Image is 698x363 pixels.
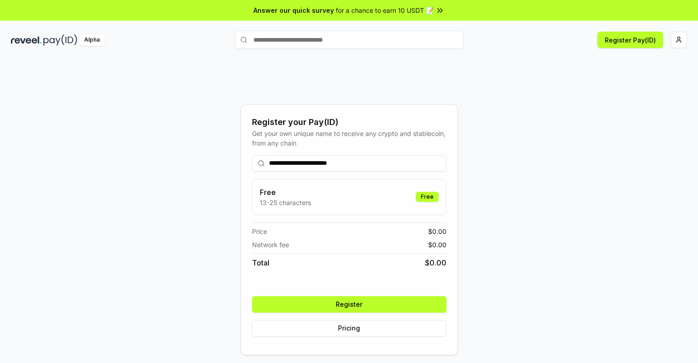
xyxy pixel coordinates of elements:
[425,257,446,268] span: $ 0.00
[416,192,439,202] div: Free
[428,240,446,249] span: $ 0.00
[253,5,334,15] span: Answer our quick survey
[252,129,446,148] div: Get your own unique name to receive any crypto and stablecoin, from any chain
[252,320,446,336] button: Pricing
[11,34,42,46] img: reveel_dark
[252,227,267,236] span: Price
[252,257,269,268] span: Total
[43,34,77,46] img: pay_id
[336,5,434,15] span: for a chance to earn 10 USDT 📝
[79,34,105,46] div: Alpha
[597,32,663,48] button: Register Pay(ID)
[260,198,311,207] p: 13-25 characters
[252,116,446,129] div: Register your Pay(ID)
[428,227,446,236] span: $ 0.00
[252,240,289,249] span: Network fee
[260,187,311,198] h3: Free
[252,296,446,313] button: Register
